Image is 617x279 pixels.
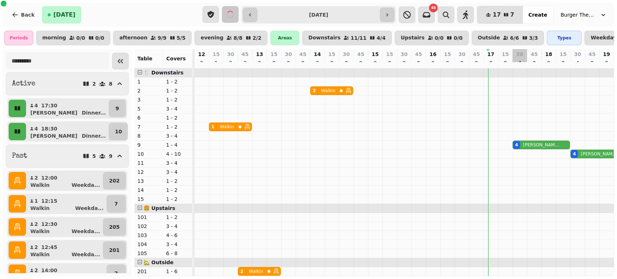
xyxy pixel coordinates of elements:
p: Dinner ... [82,109,106,116]
span: Burger Theory [561,11,597,18]
p: Outside [478,35,500,41]
p: 4 [575,59,580,66]
p: 30 [516,51,523,58]
p: 30 [574,51,581,58]
button: 417:30[PERSON_NAME]Dinner... [27,100,107,117]
p: 3 - 4 [166,168,189,176]
button: Create [523,6,553,23]
p: [PERSON_NAME] Marsden [523,142,560,148]
button: 177 [477,6,523,23]
p: 0 [546,59,552,66]
p: 0 / 0 [454,35,463,40]
p: 103 [137,232,160,239]
span: 46 [431,6,436,10]
p: 8 [137,132,160,139]
p: 205 [109,223,120,231]
button: evening8/82/2 [194,31,267,45]
button: Outside6/63/3 [472,31,544,45]
button: 7 [107,195,126,213]
p: Weekda ... [72,228,100,235]
p: 30 [343,51,350,58]
p: 30 [227,51,234,58]
p: 4 - 6 [166,232,189,239]
p: 0 [358,59,364,66]
p: 13 [256,51,263,58]
p: 2 [242,59,248,66]
p: 0 [401,59,407,66]
button: 418:30[PERSON_NAME]Dinner... [27,123,107,140]
p: afternoon [119,35,147,41]
p: 12:30 [41,220,57,228]
p: Weekda ... [75,205,104,212]
p: Walkin [30,251,50,258]
div: 2 [313,88,316,94]
button: 201 [103,241,126,259]
p: 2 [34,174,38,181]
p: 0 / 0 [435,35,444,40]
p: 45 [241,51,248,58]
p: 0 [604,59,609,66]
p: 202 [109,177,120,184]
p: 0 [387,59,393,66]
p: 19 [603,51,610,58]
p: 15 [372,51,378,58]
p: 3 - 4 [166,159,189,167]
p: 6 [137,114,160,121]
p: 9 [109,154,112,159]
p: 0 / 0 [76,35,85,40]
div: 4 [515,142,518,148]
p: 0 [430,59,436,66]
p: 8 / 8 [233,35,243,40]
p: 2 [34,244,38,251]
p: 45 [299,51,306,58]
button: 205 [103,218,126,236]
p: 12:15 [41,197,57,205]
p: Weekda ... [72,181,100,189]
div: Periods [4,31,33,45]
p: 105 [137,250,160,257]
p: 0 [329,59,335,66]
p: Walkin [30,181,50,189]
p: 1 - 2 [166,114,189,121]
p: 0 [459,59,465,66]
p: 14 [137,186,160,194]
p: 102 [137,223,160,230]
button: 9 [109,100,126,117]
p: 11 [137,159,160,167]
p: 8 [109,81,112,86]
p: 3 - 4 [166,241,189,248]
p: 6 / 6 [510,35,519,40]
p: Walkin [220,124,234,130]
span: Table [137,56,153,61]
p: 2 [137,87,160,94]
p: 14:00 [41,267,57,274]
p: Downstairs [308,35,340,41]
p: 12 [137,168,160,176]
span: Create [528,12,547,17]
span: Covers [166,56,186,61]
p: 6 - 8 [166,250,189,257]
p: morning [42,35,66,41]
div: Areas [270,31,299,45]
p: 5 [137,105,160,112]
p: 3 - 4 [166,223,189,230]
p: 1 - 2 [166,78,189,85]
p: 0 [372,59,378,66]
p: 30 [458,51,465,58]
p: 15 [328,51,335,58]
p: 0 [343,59,349,66]
p: 9 / 9 [158,35,167,40]
button: Active28 [6,72,129,95]
p: 15 [386,51,393,58]
p: 0 [589,59,595,66]
p: 3 - 4 [166,132,189,139]
p: 4 / 4 [377,35,386,40]
p: 16 [429,51,436,58]
p: 2 [199,59,205,66]
p: 30 [285,51,292,58]
p: 0 [474,59,479,66]
p: 1 - 2 [166,87,189,94]
button: afternoon9/95/5 [113,31,192,45]
p: 4 [34,102,38,109]
p: Walkin [321,88,335,94]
